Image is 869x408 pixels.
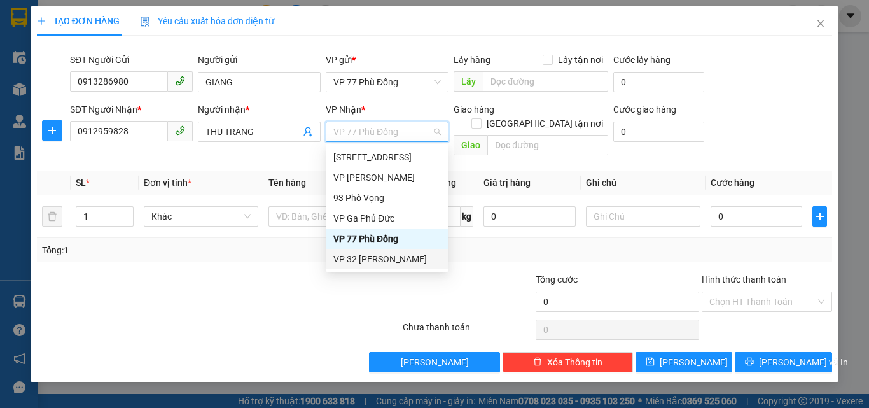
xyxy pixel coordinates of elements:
[37,17,46,25] span: plus
[586,206,700,227] input: Ghi Chú
[646,357,655,367] span: save
[803,6,838,42] button: Close
[70,53,193,67] div: SĐT Người Gửi
[702,274,786,285] label: Hình thức thanh toán
[812,206,827,227] button: plus
[401,320,534,342] div: Chưa thanh toán
[326,104,361,115] span: VP Nhận
[553,53,608,67] span: Lấy tận nơi
[198,102,321,116] div: Người nhận
[333,191,441,205] div: 93 Phố Vọng
[735,352,832,372] button: printer[PERSON_NAME] và In
[333,171,441,185] div: VP [PERSON_NAME]
[483,206,575,227] input: 0
[326,249,448,269] div: VP 32 Mạc Thái Tổ
[76,178,86,188] span: SL
[745,357,754,367] span: printer
[483,71,608,92] input: Dọc đường
[37,16,120,26] span: TẠO ĐƠN HÀNG
[326,147,448,167] div: 142 Hai Bà Trưng
[613,72,704,92] input: Cước lấy hàng
[333,252,441,266] div: VP 32 [PERSON_NAME]
[454,55,490,65] span: Lấy hàng
[613,55,671,65] label: Cước lấy hàng
[333,150,441,164] div: [STREET_ADDRESS]
[533,357,542,367] span: delete
[43,125,62,136] span: plus
[483,178,531,188] span: Giá trị hàng
[711,178,754,188] span: Cước hàng
[454,71,483,92] span: Lấy
[813,211,826,222] span: plus
[70,102,193,116] div: SĐT Người Nhận
[42,206,62,227] button: delete
[268,206,383,227] input: VD: Bàn, Ghế
[333,211,441,225] div: VP Ga Phủ Đức
[326,208,448,229] div: VP Ga Phủ Đức
[140,16,274,26] span: Yêu cầu xuất hóa đơn điện tử
[333,122,441,141] span: VP 77 Phù Đổng
[42,120,62,141] button: plus
[140,17,150,27] img: icon
[487,135,608,155] input: Dọc đường
[613,104,676,115] label: Cước giao hàng
[503,352,633,372] button: deleteXóa Thông tin
[613,122,704,142] input: Cước giao hàng
[303,127,313,137] span: user-add
[636,352,733,372] button: save[PERSON_NAME]
[326,167,448,188] div: VP Lâm Thao
[454,135,487,155] span: Giao
[326,53,448,67] div: VP gửi
[151,207,251,226] span: Khác
[536,274,578,285] span: Tổng cước
[198,53,321,67] div: Người gửi
[333,73,441,92] span: VP 77 Phù Đổng
[547,355,602,369] span: Xóa Thông tin
[175,76,185,86] span: phone
[326,229,448,249] div: VP 77 Phù Đổng
[268,178,306,188] span: Tên hàng
[581,171,706,195] th: Ghi chú
[660,355,728,369] span: [PERSON_NAME]
[326,188,448,208] div: 93 Phố Vọng
[461,206,473,227] span: kg
[482,116,608,130] span: [GEOGRAPHIC_DATA] tận nơi
[333,232,441,246] div: VP 77 Phù Đổng
[401,355,469,369] span: [PERSON_NAME]
[759,355,848,369] span: [PERSON_NAME] và In
[454,104,494,115] span: Giao hàng
[369,352,499,372] button: [PERSON_NAME]
[144,178,191,188] span: Đơn vị tính
[42,243,337,257] div: Tổng: 1
[175,125,185,136] span: phone
[816,18,826,29] span: close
